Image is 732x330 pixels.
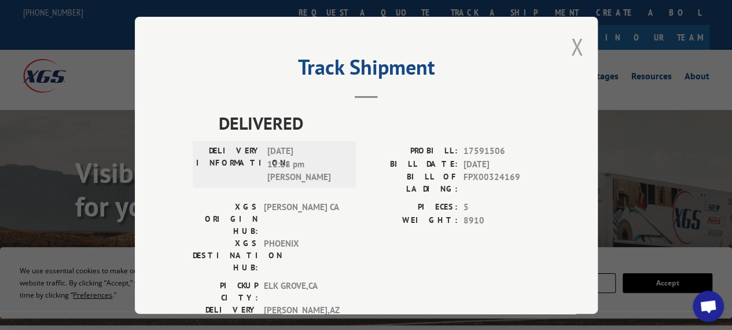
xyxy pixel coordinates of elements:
[366,214,458,227] label: WEIGHT:
[693,291,724,322] a: Open chat
[366,201,458,214] label: PIECES:
[464,171,540,195] span: FPX00324169
[267,145,345,184] span: [DATE] 12:18 pm [PERSON_NAME]
[193,304,258,328] label: DELIVERY CITY:
[264,304,342,328] span: [PERSON_NAME] , AZ
[193,59,540,81] h2: Track Shipment
[464,214,540,227] span: 8910
[366,171,458,195] label: BILL OF LADING:
[264,201,342,237] span: [PERSON_NAME] CA
[366,157,458,171] label: BILL DATE:
[464,201,540,214] span: 5
[366,145,458,158] label: PROBILL:
[464,157,540,171] span: [DATE]
[264,280,342,304] span: ELK GROVE , CA
[196,145,262,184] label: DELIVERY INFORMATION:
[193,237,258,274] label: XGS DESTINATION HUB:
[264,237,342,274] span: PHOENIX
[571,31,583,62] button: Close modal
[464,145,540,158] span: 17591506
[193,201,258,237] label: XGS ORIGIN HUB:
[219,110,540,136] span: DELIVERED
[193,280,258,304] label: PICKUP CITY:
